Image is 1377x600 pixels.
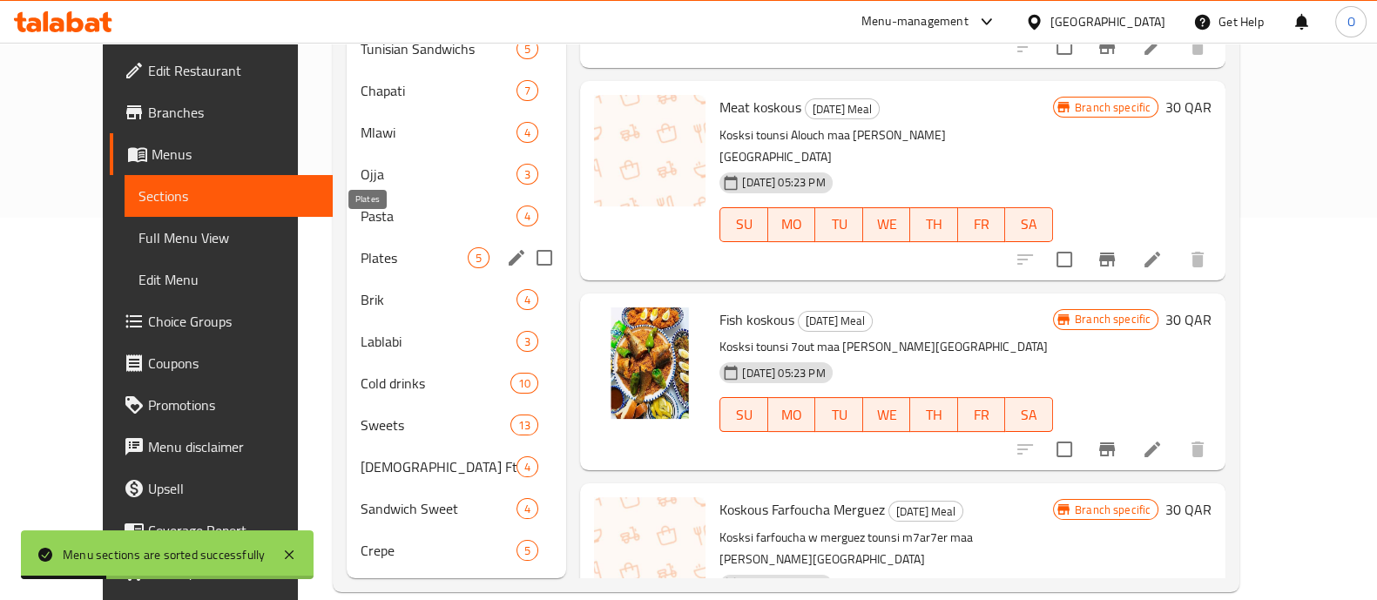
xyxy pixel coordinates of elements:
a: Branches [110,91,333,133]
span: Select to update [1046,241,1083,278]
button: delete [1177,428,1218,470]
span: Coverage Report [148,520,319,541]
div: Plates5edit [347,237,566,279]
span: Chapati [361,80,516,101]
span: Mlawi [361,122,516,143]
span: [DATE] Meal [889,502,962,522]
span: WE [870,402,904,428]
div: Pasta4 [347,195,566,237]
button: FR [958,397,1006,432]
span: FR [965,402,999,428]
span: Branches [148,102,319,123]
div: Sweets13 [347,404,566,446]
span: 4 [517,459,537,475]
span: O [1347,12,1354,31]
span: Meat koskous [719,94,801,120]
span: 5 [517,543,537,559]
div: items [516,498,538,519]
span: Plates [361,247,468,268]
a: Upsell [110,468,333,509]
button: MO [768,397,816,432]
div: [DEMOGRAPHIC_DATA] Ftayer4 [347,446,566,488]
span: SA [1012,212,1046,237]
a: Edit menu item [1142,439,1163,460]
span: [DATE] Meal [806,99,879,119]
div: Cold drinks [361,373,510,394]
button: FR [958,207,1006,242]
div: items [516,38,538,59]
button: SA [1005,397,1053,432]
button: TH [910,397,958,432]
span: FR [965,212,999,237]
button: Branch-specific-item [1086,239,1128,280]
div: items [510,415,538,435]
span: Branch specific [1068,502,1158,518]
span: [DATE] 05:23 PM [735,365,832,381]
div: Pasta [361,206,516,226]
span: 5 [517,41,537,57]
a: Menu disclaimer [110,426,333,468]
h6: 30 QAR [1165,95,1212,119]
div: items [516,164,538,185]
span: TH [917,402,951,428]
a: Full Menu View [125,217,333,259]
div: Ojja [361,164,516,185]
span: Full Menu View [138,227,319,248]
div: [GEOGRAPHIC_DATA] [1050,12,1165,31]
span: Brik [361,289,516,310]
span: [DATE] 05:23 PM [735,576,832,593]
span: [DATE] Meal [799,311,872,331]
div: items [516,80,538,101]
span: MO [775,212,809,237]
span: Lablabi [361,331,516,352]
span: 4 [517,125,537,141]
span: WE [870,212,904,237]
span: SU [727,212,760,237]
span: Branch specific [1068,311,1158,327]
span: Sweets [361,415,510,435]
button: Branch-specific-item [1086,26,1128,68]
button: edit [503,245,530,271]
div: items [516,206,538,226]
span: 5 [469,250,489,266]
div: today Meal [888,501,963,522]
div: Menu-management [861,11,969,32]
a: Choice Groups [110,300,333,342]
div: Crepe [361,540,516,561]
img: Meat koskous [594,95,705,206]
div: today Meal [798,311,873,332]
p: Kosksi tounsi 7out maa [PERSON_NAME][GEOGRAPHIC_DATA] [719,336,1053,358]
span: [DEMOGRAPHIC_DATA] Ftayer [361,456,516,477]
button: SU [719,397,767,432]
div: items [510,373,538,394]
button: SU [719,207,767,242]
a: Coverage Report [110,509,333,551]
span: 13 [511,417,537,434]
div: Tunisian Sandwichs5 [347,28,566,70]
img: Fish koskous [594,307,705,419]
button: delete [1177,26,1218,68]
span: 3 [517,166,537,183]
button: WE [863,207,911,242]
div: Lablabi3 [347,320,566,362]
span: 4 [517,292,537,308]
span: Choice Groups [148,311,319,332]
a: Sections [125,175,333,217]
span: 10 [511,375,537,392]
h6: 30 QAR [1165,307,1212,332]
div: Tunisian Ftayer [361,456,516,477]
span: Grocery Checklist [148,562,319,583]
span: Tunisian Sandwichs [361,38,516,59]
span: Edit Restaurant [148,60,319,81]
div: items [468,247,489,268]
div: Sandwich Sweet4 [347,488,566,529]
span: Menu disclaimer [148,436,319,457]
a: Menus [110,133,333,175]
a: Edit menu item [1142,37,1163,57]
span: SU [727,402,760,428]
div: items [516,331,538,352]
div: Mlawi4 [347,111,566,153]
p: Kosksi farfoucha w merguez tounsi m7ar7er maa [PERSON_NAME][GEOGRAPHIC_DATA] [719,527,1053,570]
